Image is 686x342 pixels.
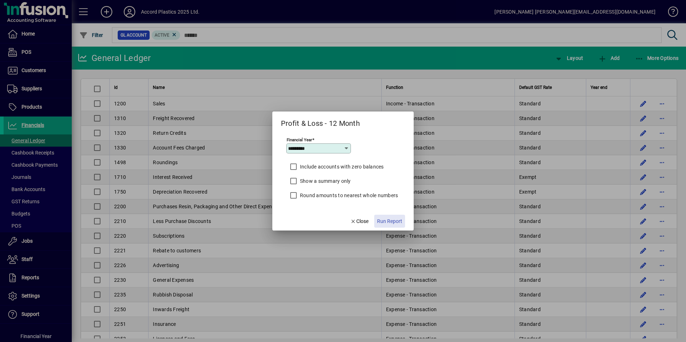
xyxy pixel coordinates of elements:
mat-label: Financial Year [287,137,312,142]
span: Run Report [377,218,402,225]
span: Close [350,218,369,225]
label: Show a summary only [299,177,351,185]
label: Round amounts to nearest whole numbers [299,192,398,199]
label: Include accounts with zero balances [299,163,384,170]
button: Close [347,215,372,228]
button: Run Report [374,215,405,228]
h2: Profit & Loss - 12 Month [272,111,368,129]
